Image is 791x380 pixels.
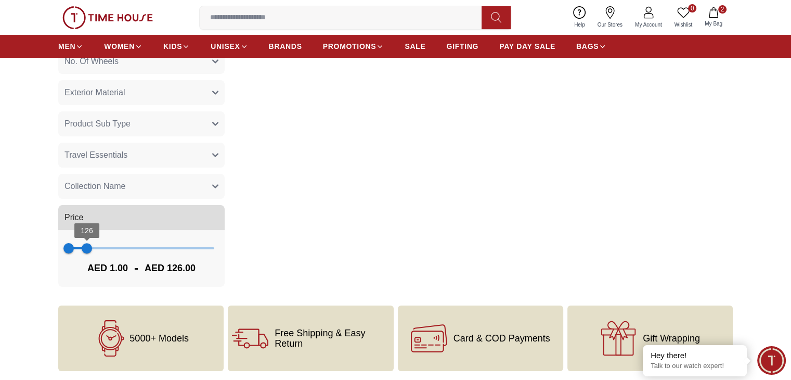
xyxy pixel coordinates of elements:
span: Wishlist [670,21,696,29]
p: Talk to our watch expert! [651,362,739,371]
button: Price [58,205,225,230]
a: Help [568,4,591,31]
span: Price [64,211,83,224]
button: Travel Essentials [58,143,225,168]
span: Product Sub Type [64,118,131,130]
span: 126 [81,226,93,235]
span: Collection Name [64,180,125,193]
span: WOMEN [104,41,135,52]
a: GIFTING [446,37,478,56]
span: 2 [718,5,727,14]
button: No. Of Wheels [58,49,225,74]
span: BAGS [576,41,599,52]
span: 0 [688,4,696,12]
span: MEN [58,41,75,52]
a: 0Wishlist [668,4,698,31]
img: ... [62,6,153,29]
span: Exterior Material [64,86,125,99]
span: My Bag [701,20,727,28]
button: Product Sub Type [58,111,225,136]
span: Gift Wrapping [643,333,700,344]
a: SALE [405,37,425,56]
span: BRANDS [269,41,302,52]
a: BRANDS [269,37,302,56]
span: SALE [405,41,425,52]
a: PROMOTIONS [323,37,384,56]
button: Exterior Material [58,80,225,105]
span: PAY DAY SALE [499,41,555,52]
span: Our Stores [593,21,627,29]
span: No. Of Wheels [64,55,119,68]
span: Help [570,21,589,29]
span: UNISEX [211,41,240,52]
span: AED 1.00 [87,261,128,275]
div: Hey there! [651,350,739,361]
button: 2My Bag [698,5,729,30]
a: PAY DAY SALE [499,37,555,56]
span: PROMOTIONS [323,41,377,52]
a: KIDS [163,37,190,56]
span: Travel Essentials [64,149,127,161]
a: BAGS [576,37,606,56]
span: 5000+ Models [129,333,189,344]
span: Card & COD Payments [453,333,550,344]
a: UNISEX [211,37,248,56]
button: Collection Name [58,174,225,199]
a: Our Stores [591,4,629,31]
span: My Account [631,21,666,29]
a: WOMEN [104,37,142,56]
a: MEN [58,37,83,56]
span: - [128,260,145,276]
span: Free Shipping & Easy Return [275,328,389,349]
div: Chat Widget [757,346,786,375]
span: AED 126.00 [145,261,196,275]
span: KIDS [163,41,182,52]
span: GIFTING [446,41,478,52]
